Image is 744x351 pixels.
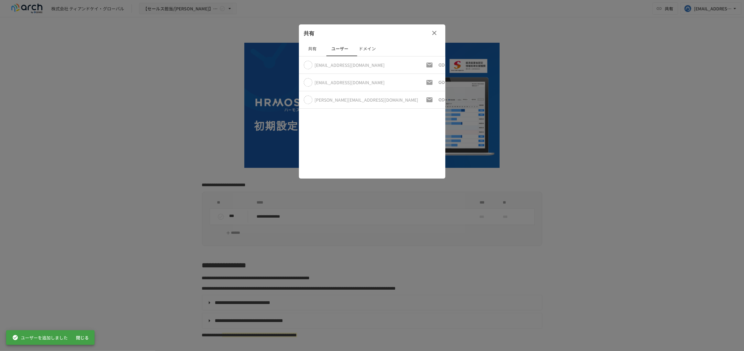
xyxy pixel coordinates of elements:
button: 閉じる [73,332,92,343]
button: 招待メールの再送 [423,59,436,71]
div: 共有 [299,24,445,42]
div: ユーザーを追加しました [12,332,68,343]
button: 共有 [299,42,326,56]
button: 招待メールの再送 [423,94,436,106]
button: ユーザー [326,42,354,56]
button: 招待メールの再送 [423,76,436,89]
div: このユーザーはまだログインしていません。 [315,79,385,85]
button: 招待URLをコピー（以前のものは破棄） [436,76,448,89]
button: 招待URLをコピー（以前のものは破棄） [436,94,448,106]
div: このユーザーはまだログインしていません。 [315,62,385,68]
button: ドメイン [354,42,381,56]
button: 招待URLをコピー（以前のものは破棄） [436,59,448,71]
div: このユーザーはまだログインしていません。 [315,97,419,103]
